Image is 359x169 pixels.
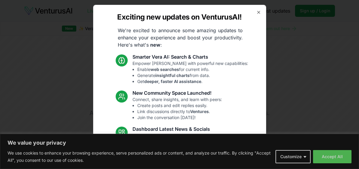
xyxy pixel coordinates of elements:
[137,151,230,157] li: See topics.
[132,89,222,97] h3: New Community Space Launched!
[137,109,222,115] li: Link discussions directly to .
[137,115,222,121] li: Join the conversation [DATE]!
[144,79,201,84] strong: deeper, faster AI assistance
[132,133,230,157] p: Enjoy a more streamlined, connected experience:
[132,97,222,121] p: Connect, share insights, and learn with peers:
[150,42,160,48] strong: new
[145,151,193,156] strong: trending relevant social
[132,125,230,133] h3: Dashboard Latest News & Socials
[181,139,209,144] strong: introductions
[137,78,248,84] li: Get .
[151,67,179,72] strong: web searches
[137,66,248,72] li: Enable for current info.
[137,145,230,151] li: Access articles.
[132,161,225,169] h3: Fixes and UI Polish
[113,27,248,48] p: We're excited to announce some amazing updates to enhance your experience and boost your producti...
[117,12,242,22] h2: Exciting new updates on VenturusAI!
[152,145,193,150] strong: latest industry news
[137,139,230,145] li: Standardized analysis .
[155,73,190,78] strong: insightful charts
[190,109,209,114] strong: Ventures
[137,103,222,109] li: Create posts and edit replies easily.
[132,60,248,84] p: Empower [PERSON_NAME] with powerful new capabilities:
[137,72,248,78] li: Generate from data.
[132,53,248,60] h3: Smarter Vera AI: Search & Charts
